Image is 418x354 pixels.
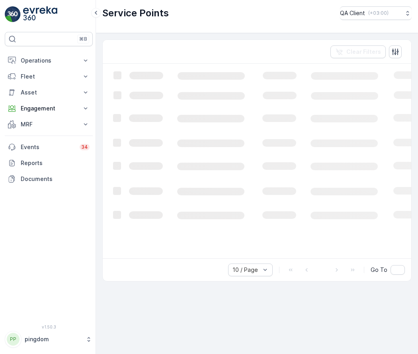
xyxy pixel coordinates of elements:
p: Engagement [21,104,77,112]
p: 34 [81,144,88,150]
span: Go To [371,266,387,274]
p: Asset [21,88,77,96]
button: Fleet [5,69,93,85]
p: Service Points [102,7,169,20]
img: logo_light-DOdMpM7g.png [23,6,57,22]
button: QA Client(+03:00) [340,6,412,20]
p: MRF [21,120,77,128]
p: ⌘B [79,36,87,42]
p: Events [21,143,75,151]
button: PPpingdom [5,331,93,348]
a: Reports [5,155,93,171]
button: Operations [5,53,93,69]
div: PP [7,333,20,346]
p: QA Client [340,9,365,17]
p: Reports [21,159,90,167]
p: Fleet [21,73,77,81]
span: v 1.50.3 [5,324,93,329]
p: Operations [21,57,77,65]
p: Documents [21,175,90,183]
p: pingdom [25,335,82,343]
button: Clear Filters [330,45,386,58]
a: Documents [5,171,93,187]
p: Clear Filters [346,48,381,56]
button: Asset [5,85,93,100]
button: Engagement [5,100,93,116]
a: Events34 [5,139,93,155]
img: logo [5,6,21,22]
button: MRF [5,116,93,132]
p: ( +03:00 ) [368,10,389,16]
